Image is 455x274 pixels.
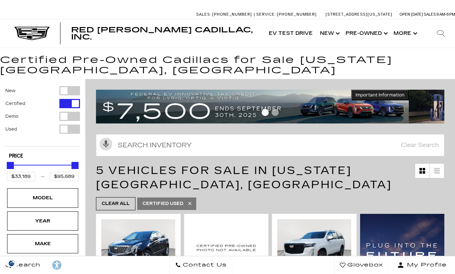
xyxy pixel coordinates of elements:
[7,211,78,231] div: YearYear
[277,12,317,17] span: [PHONE_NUMBER]
[71,26,258,41] a: Red [PERSON_NAME] Cadillac, Inc.
[143,199,183,208] span: Certified Used
[272,109,279,116] span: Go to slide 2
[254,12,318,16] a: Service: [PHONE_NUMBER]
[424,12,437,17] span: Sales:
[355,92,405,98] span: Important Information
[7,159,79,181] div: Price
[5,126,17,133] label: Used
[404,260,447,270] span: My Profile
[96,164,392,191] span: 5 Vehicles for Sale in [US_STATE][GEOGRAPHIC_DATA], [GEOGRAPHIC_DATA]
[5,113,18,120] label: Demo
[342,19,390,48] a: Pre-Owned
[50,172,79,181] input: Maximum
[7,188,78,207] div: ModelModel
[4,259,20,267] section: Click to Open Cookie Consent Modal
[11,260,41,270] span: Search
[9,153,76,159] h5: Price
[25,240,60,248] div: Make
[196,12,211,17] span: Sales:
[71,26,253,41] span: Red [PERSON_NAME] Cadillac, Inc.
[181,260,227,270] span: Contact Us
[351,90,409,100] button: Important Information
[316,19,342,48] a: New
[346,260,383,270] span: Glovebox
[25,194,60,202] div: Model
[212,12,252,17] span: [PHONE_NUMBER]
[96,90,409,123] img: vrp-tax-ending-august-version
[5,86,80,146] div: Filter by Vehicle Type
[389,256,455,274] button: Open user profile menu
[437,12,455,17] span: 9 AM-6 PM
[390,19,419,48] button: More
[262,109,269,116] span: Go to slide 1
[25,217,60,225] div: Year
[196,12,254,16] a: Sales: [PHONE_NUMBER]
[265,19,316,48] a: EV Test Drive
[71,162,79,169] div: Maximum Price
[14,27,50,40] img: Cadillac Dark Logo with Cadillac White Text
[5,87,16,94] label: New
[334,256,389,274] a: Glovebox
[96,134,444,156] input: Search Inventory
[5,100,25,107] label: Certified
[100,138,112,151] svg: Click to toggle on voice search
[400,12,423,17] span: Open [DATE]
[256,12,276,17] span: Service:
[326,12,392,17] a: [STREET_ADDRESS][US_STATE]
[7,162,14,169] div: Minimum Price
[102,199,130,208] span: Clear All
[4,259,20,267] img: Opt-Out Icon
[7,234,78,253] div: MakeMake
[170,256,232,274] a: Contact Us
[7,172,36,181] input: Minimum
